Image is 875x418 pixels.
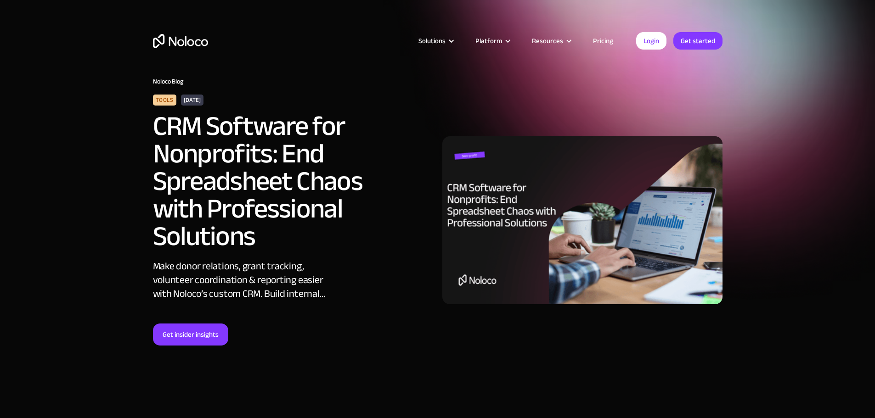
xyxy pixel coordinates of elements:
a: Login [636,32,666,50]
a: Get insider insights [153,323,228,346]
div: Make donor relations, grant tracking, volunteer coordination & reporting easier with Noloco’s cus... [153,259,341,301]
a: Pricing [581,35,625,47]
div: Solutions [407,35,464,47]
h2: CRM Software for Nonprofits: End Spreadsheet Chaos with Professional Solutions [153,112,406,250]
div: Tools [153,95,176,106]
div: Platform [475,35,502,47]
div: Solutions [418,35,446,47]
a: Get started [673,32,723,50]
a: home [153,34,208,48]
div: Platform [464,35,520,47]
div: Resources [532,35,563,47]
div: [DATE] [181,95,203,106]
div: Resources [520,35,581,47]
